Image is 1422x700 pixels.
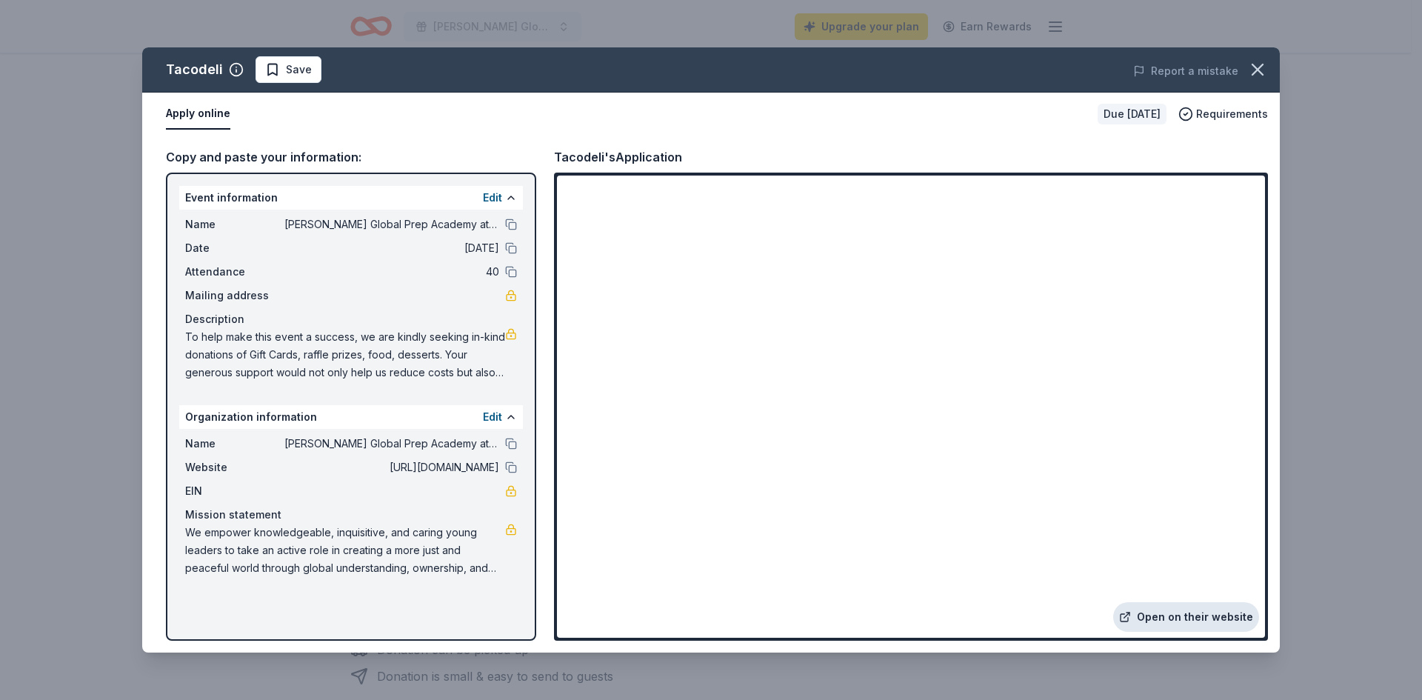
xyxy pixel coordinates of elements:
button: Edit [483,189,502,207]
div: Due [DATE] [1098,104,1166,124]
div: Description [185,310,517,328]
div: Organization information [179,405,523,429]
div: Copy and paste your information: [166,147,536,167]
span: [PERSON_NAME] Global Prep Academy at [PERSON_NAME] [284,216,499,233]
span: [URL][DOMAIN_NAME] [284,459,499,476]
span: Name [185,435,284,453]
span: [PERSON_NAME] Global Prep Academy at [PERSON_NAME] [284,435,499,453]
div: Event information [179,186,523,210]
span: Date [185,239,284,257]
button: Requirements [1178,105,1268,123]
button: Report a mistake [1133,62,1238,80]
div: Mission statement [185,506,517,524]
span: We empower knowledgeable, inquisitive, and caring young leaders to take an active role in creatin... [185,524,505,577]
button: Edit [483,408,502,426]
a: Open on their website [1113,602,1259,632]
button: Apply online [166,99,230,130]
button: Save [256,56,321,83]
span: Save [286,61,312,79]
span: Attendance [185,263,284,281]
div: Tacodeli's Application [554,147,682,167]
div: Tacodeli [166,58,223,81]
span: To help make this event a success, we are kindly seeking in-kind donations of Gift Cards, raffle ... [185,328,505,381]
span: [DATE] [284,239,499,257]
span: Mailing address [185,287,284,304]
span: Name [185,216,284,233]
span: 40 [284,263,499,281]
span: EIN [185,482,284,500]
span: Website [185,459,284,476]
span: Requirements [1196,105,1268,123]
